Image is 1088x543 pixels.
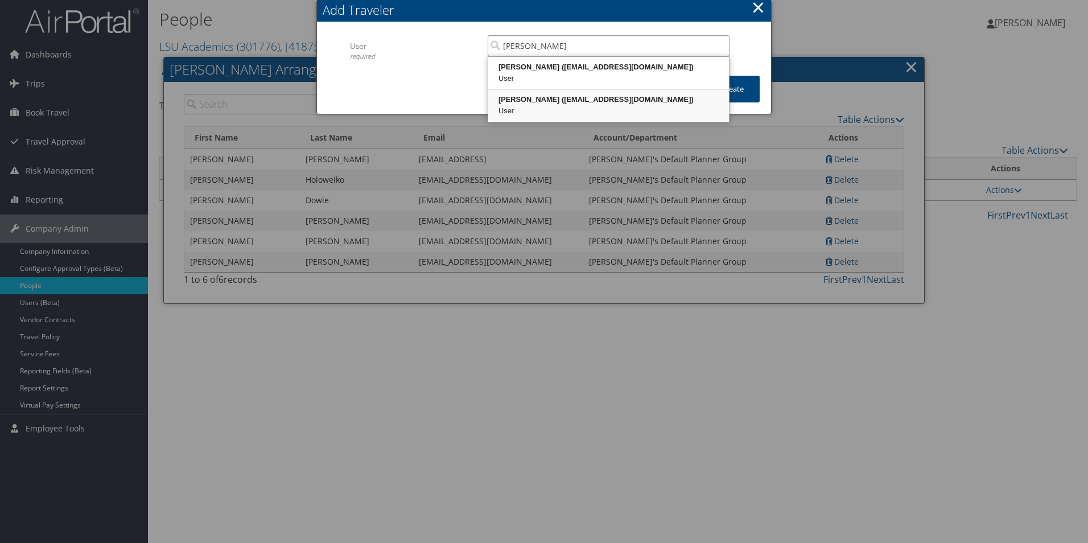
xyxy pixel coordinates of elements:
[488,35,730,56] input: Search Users...
[323,1,771,19] div: Add Traveler
[706,76,760,102] button: Create
[490,94,727,105] div: [PERSON_NAME] ([EMAIL_ADDRESS][DOMAIN_NAME])
[490,61,727,73] div: [PERSON_NAME] ([EMAIL_ADDRESS][DOMAIN_NAME])
[350,35,479,67] label: User
[490,73,727,84] div: User
[350,52,479,61] div: required
[490,105,727,117] div: User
